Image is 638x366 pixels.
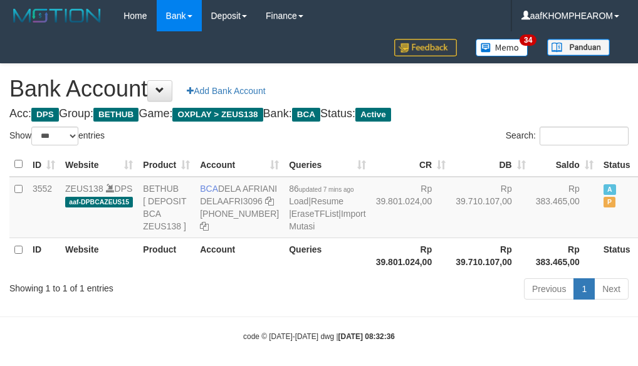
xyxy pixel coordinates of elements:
th: Status [599,238,635,273]
a: Load [289,196,308,206]
a: Copy DELAAFRI3096 to clipboard [265,196,274,206]
th: Product: activate to sort column ascending [138,152,195,177]
strong: [DATE] 08:32:36 [338,332,395,341]
th: ID [28,238,60,273]
td: DELA AFRIANI [PHONE_NUMBER] [195,177,284,238]
img: Button%20Memo.svg [476,39,528,56]
th: CR: activate to sort column ascending [371,152,451,177]
span: | | | [289,184,365,231]
td: BETHUB [ DEPOSIT BCA ZEUS138 ] [138,177,195,238]
span: 34 [520,34,536,46]
span: BCA [200,184,218,194]
img: panduan.png [547,39,610,56]
td: Rp 383.465,00 [531,177,599,238]
label: Search: [506,127,629,145]
span: BCA [292,108,320,122]
a: Import Mutasi [289,209,365,231]
a: Copy 8692458639 to clipboard [200,221,209,231]
th: Account [195,238,284,273]
span: updated 7 mins ago [299,186,354,193]
span: aaf-DPBCAZEUS15 [65,197,133,207]
span: Paused [604,197,616,207]
a: Resume [311,196,343,206]
img: Feedback.jpg [394,39,457,56]
span: BETHUB [93,108,139,122]
span: 86 [289,184,353,194]
th: DB: activate to sort column ascending [451,152,531,177]
td: 3552 [28,177,60,238]
span: Active [355,108,391,122]
a: ZEUS138 [65,184,103,194]
span: OXPLAY > ZEUS138 [172,108,263,122]
th: Rp 383.465,00 [531,238,599,273]
th: Website [60,238,138,273]
span: Active [604,184,616,195]
a: 1 [573,278,595,300]
td: Rp 39.801.024,00 [371,177,451,238]
h4: Acc: Group: Game: Bank: Status: [9,108,629,120]
a: Previous [524,278,574,300]
td: DPS [60,177,138,238]
span: DPS [31,108,59,122]
a: Add Bank Account [179,80,273,102]
a: 34 [466,31,538,63]
label: Show entries [9,127,105,145]
a: EraseTFList [291,209,338,219]
div: Showing 1 to 1 of 1 entries [9,277,256,295]
th: Rp 39.801.024,00 [371,238,451,273]
a: Next [594,278,629,300]
th: Queries: activate to sort column ascending [284,152,370,177]
th: Queries [284,238,370,273]
td: Rp 39.710.107,00 [451,177,531,238]
a: DELAAFRI3096 [200,196,263,206]
img: MOTION_logo.png [9,6,105,25]
th: Website: activate to sort column ascending [60,152,138,177]
th: ID: activate to sort column ascending [28,152,60,177]
th: Account: activate to sort column ascending [195,152,284,177]
th: Status [599,152,635,177]
input: Search: [540,127,629,145]
th: Product [138,238,195,273]
small: code © [DATE]-[DATE] dwg | [243,332,395,341]
select: Showentries [31,127,78,145]
th: Rp 39.710.107,00 [451,238,531,273]
th: Saldo: activate to sort column ascending [531,152,599,177]
h1: Bank Account [9,76,629,102]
